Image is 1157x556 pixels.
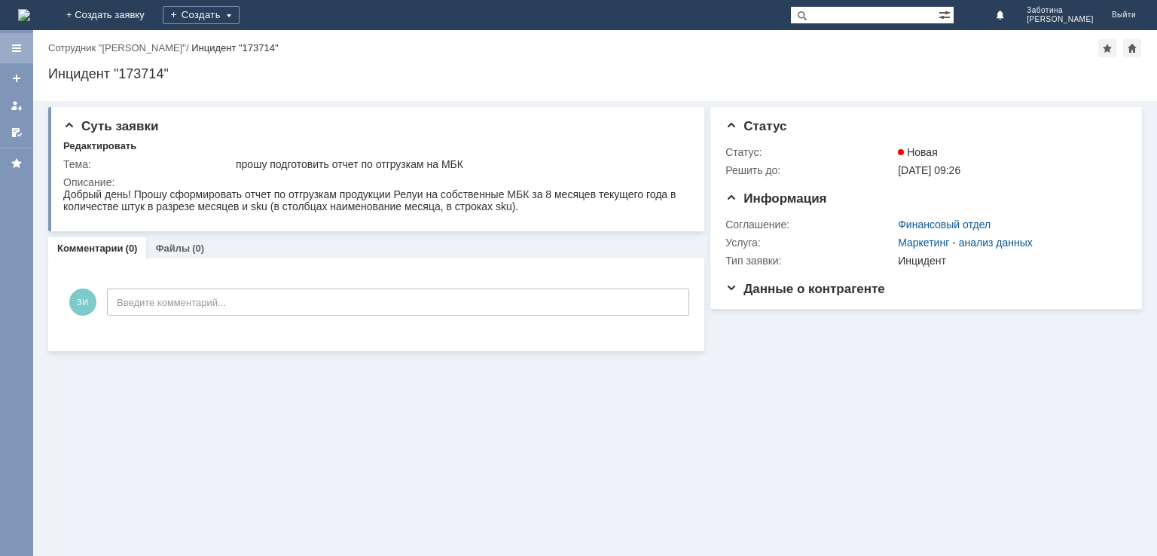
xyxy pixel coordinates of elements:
span: Данные о контрагенте [725,282,885,296]
a: Финансовый отдел [898,218,991,231]
div: Решить до: [725,164,895,176]
span: [DATE] 09:26 [898,164,960,176]
img: logo [18,9,30,21]
div: прошу подготовить отчет по отгрузкам на МБК [236,158,683,170]
span: Суть заявки [63,119,158,133]
div: Редактировать [63,140,136,152]
a: Файлы [155,243,190,254]
div: Тип заявки: [725,255,895,267]
span: Заботина [1027,6,1094,15]
div: Описание: [63,176,686,188]
a: Мои заявки [5,93,29,118]
a: Комментарии [57,243,124,254]
a: Маркетинг - анализ данных [898,237,1033,249]
span: Расширенный поиск [939,7,954,21]
a: Сотрудник "[PERSON_NAME]" [48,42,186,53]
div: Инцидент "173714" [48,66,1142,81]
a: Мои согласования [5,121,29,145]
div: (0) [192,243,204,254]
div: Соглашение: [725,218,895,231]
div: Тема: [63,158,233,170]
span: ЗИ [69,289,96,316]
div: Создать [163,6,240,24]
a: Перейти на домашнюю страницу [18,9,30,21]
a: Создать заявку [5,66,29,90]
span: Новая [898,146,938,158]
div: (0) [126,243,138,254]
div: Услуга: [725,237,895,249]
div: Сделать домашней страницей [1123,39,1141,57]
span: Информация [725,191,826,206]
div: Статус: [725,146,895,158]
div: Добавить в избранное [1098,39,1116,57]
div: Инцидент [898,255,1119,267]
span: [PERSON_NAME] [1027,15,1094,24]
div: Инцидент "173714" [191,42,278,53]
div: / [48,42,191,53]
span: Статус [725,119,786,133]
